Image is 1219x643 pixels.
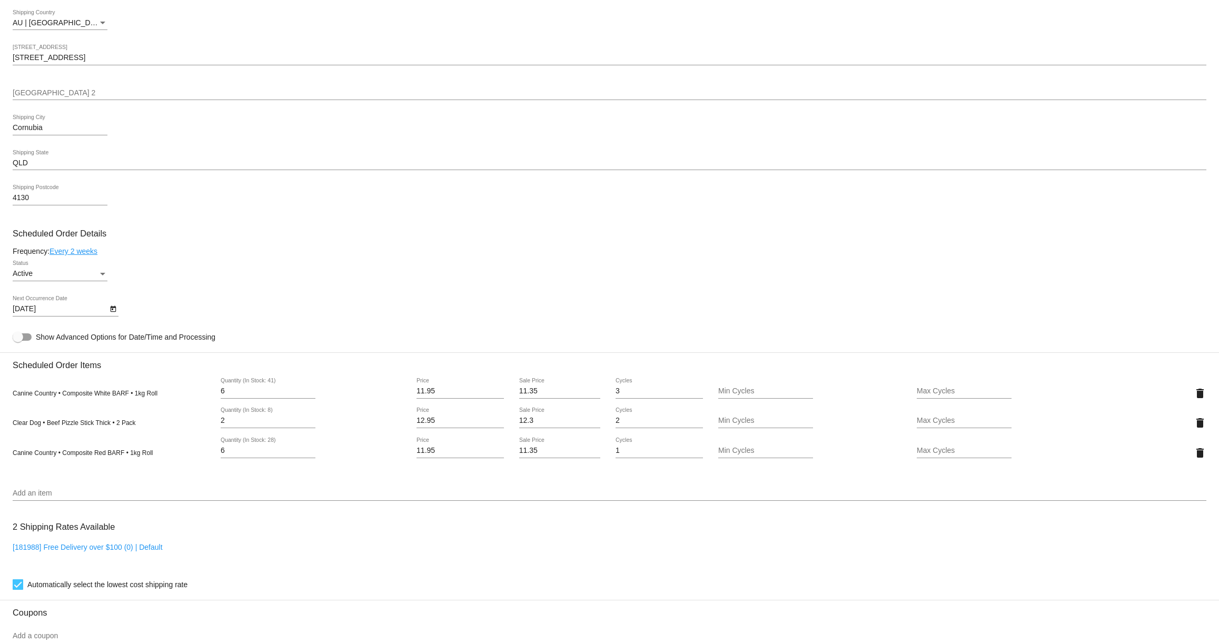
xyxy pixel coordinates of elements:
[13,419,136,427] span: Clear Dog • Beef Pizzle Stick Thick • 2 Pack
[221,387,315,395] input: Quantity (In Stock: 41)
[718,447,813,455] input: Min Cycles
[36,332,215,342] span: Show Advanced Options for Date/Time and Processing
[13,305,107,313] input: Next Occurrence Date
[13,18,106,27] span: AU | [GEOGRAPHIC_DATA]
[13,516,115,538] h3: 2 Shipping Rates Available
[13,19,107,27] mat-select: Shipping Country
[13,390,157,397] span: Canine Country • Composite White BARF • 1kg Roll
[13,229,1206,239] h3: Scheduled Order Details
[13,449,153,457] span: Canine Country • Composite Red BARF • 1kg Roll
[616,387,703,395] input: Cycles
[13,543,163,551] a: [181988] Free Delivery over $100 (0) | Default
[1194,387,1206,400] mat-icon: delete
[107,303,118,314] button: Open calendar
[13,89,1206,97] input: Shipping Street 2
[519,447,601,455] input: Sale Price
[13,54,1206,62] input: Shipping Street 1
[13,269,33,278] span: Active
[417,417,504,425] input: Price
[917,417,1012,425] input: Max Cycles
[718,387,813,395] input: Min Cycles
[13,247,1206,255] div: Frequency:
[519,387,601,395] input: Sale Price
[13,194,107,202] input: Shipping Postcode
[221,447,315,455] input: Quantity (In Stock: 28)
[616,417,703,425] input: Cycles
[917,447,1012,455] input: Max Cycles
[417,387,504,395] input: Price
[13,159,1206,167] input: Shipping State
[13,124,107,132] input: Shipping City
[49,247,97,255] a: Every 2 weeks
[27,578,187,591] span: Automatically select the lowest cost shipping rate
[917,387,1012,395] input: Max Cycles
[1194,417,1206,429] mat-icon: delete
[221,417,315,425] input: Quantity (In Stock: 8)
[417,447,504,455] input: Price
[13,600,1206,618] h3: Coupons
[616,447,703,455] input: Cycles
[1194,447,1206,459] mat-icon: delete
[13,270,107,278] mat-select: Status
[519,417,601,425] input: Sale Price
[13,489,1206,498] input: Add an item
[13,632,1206,640] input: Add a coupon
[718,417,813,425] input: Min Cycles
[13,352,1206,370] h3: Scheduled Order Items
